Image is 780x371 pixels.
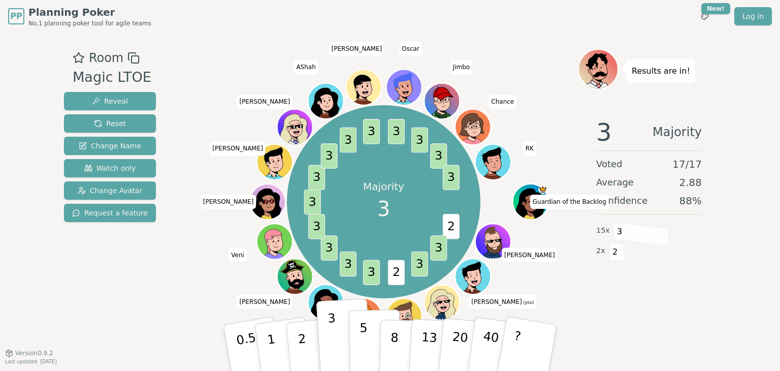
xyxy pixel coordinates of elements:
[229,248,247,262] span: Click to change your name
[320,235,337,261] span: 3
[210,141,266,156] span: Click to change your name
[79,141,141,151] span: Change Name
[237,295,292,309] span: Click to change your name
[653,120,702,144] span: Majority
[84,163,136,173] span: Watch only
[377,194,390,224] span: 3
[411,251,428,276] span: 3
[469,295,536,309] span: Click to change your name
[522,300,534,305] span: (you)
[92,96,128,106] span: Reveal
[72,208,148,218] span: Request a feature
[442,165,459,190] span: 3
[596,175,634,190] span: Average
[64,137,156,155] button: Change Name
[64,159,156,177] button: Watch only
[596,194,647,208] span: Confidence
[489,95,516,109] span: Click to change your name
[399,42,422,56] span: Click to change your name
[609,243,621,261] span: 2
[328,311,339,366] p: 3
[672,157,702,171] span: 17 / 17
[64,114,156,133] button: Reset
[701,3,730,14] div: New!
[73,67,151,88] div: Magic LTOE
[596,157,623,171] span: Voted
[430,235,447,261] span: 3
[237,95,292,109] span: Click to change your name
[596,225,610,236] span: 15 x
[340,127,356,152] span: 3
[64,181,156,200] button: Change Avatar
[387,260,404,285] span: 2
[64,92,156,110] button: Reveal
[363,119,380,144] span: 3
[523,141,536,156] span: Click to change your name
[363,179,404,194] p: Majority
[450,60,473,74] span: Click to change your name
[596,245,605,257] span: 2 x
[340,251,356,276] span: 3
[538,185,547,194] span: Guardian of the Backlog is the host
[64,204,156,222] button: Request a feature
[28,5,151,19] span: Planning Poker
[679,175,702,190] span: 2.88
[308,165,325,190] span: 3
[734,7,772,25] a: Log in
[442,213,459,239] span: 2
[5,359,57,364] span: Last updated: [DATE]
[73,49,85,67] button: Add as favourite
[456,260,490,293] button: Click to change your avatar
[632,64,690,78] p: Results are in!
[294,60,318,74] span: Click to change your name
[28,19,151,27] span: No.1 planning poker tool for agile teams
[15,349,53,357] span: Version 0.9.2
[363,260,380,285] span: 3
[89,49,123,67] span: Room
[614,223,626,240] span: 3
[78,185,143,196] span: Change Avatar
[94,118,126,129] span: Reset
[304,189,320,214] span: 3
[10,10,22,22] span: PP
[502,248,558,262] span: Click to change your name
[387,119,404,144] span: 3
[596,120,612,144] span: 3
[530,195,609,209] span: Click to change your name
[679,194,702,208] span: 88 %
[329,42,385,56] span: Click to change your name
[696,7,714,25] button: New!
[201,195,256,209] span: Click to change your name
[5,349,53,357] button: Version0.9.2
[430,143,447,169] span: 3
[308,213,325,239] span: 3
[411,127,428,152] span: 3
[8,5,151,27] a: PPPlanning PokerNo.1 planning poker tool for agile teams
[320,143,337,169] span: 3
